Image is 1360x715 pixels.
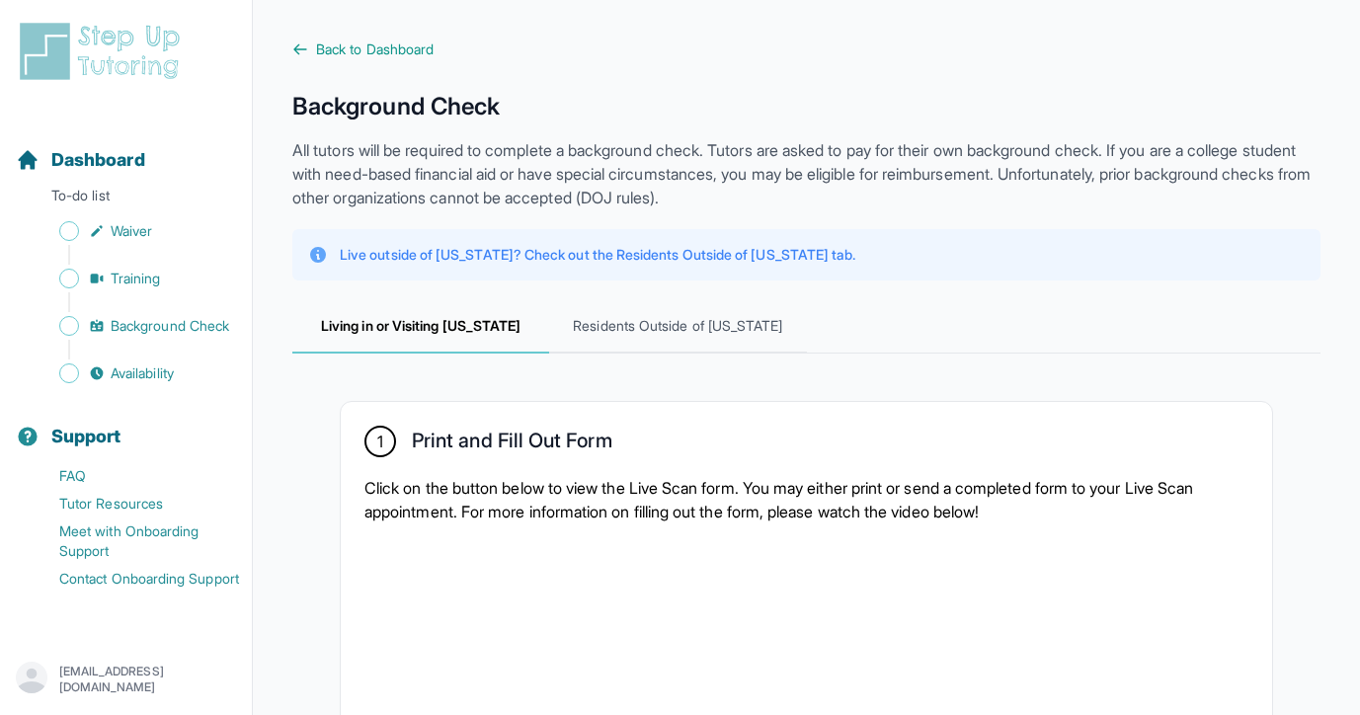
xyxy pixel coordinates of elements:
button: Support [8,391,244,458]
span: Living in or Visiting [US_STATE] [292,300,549,354]
span: Waiver [111,221,152,241]
span: Dashboard [51,146,145,174]
a: Meet with Onboarding Support [16,517,252,565]
p: All tutors will be required to complete a background check. Tutors are asked to pay for their own... [292,138,1320,209]
a: Training [16,265,252,292]
span: Availability [111,363,174,383]
a: Availability [16,359,252,387]
span: 1 [377,430,383,453]
p: [EMAIL_ADDRESS][DOMAIN_NAME] [59,664,236,695]
img: logo [16,20,192,83]
nav: Tabs [292,300,1320,354]
p: Click on the button below to view the Live Scan form. You may either print or send a completed fo... [364,476,1248,523]
span: Back to Dashboard [316,40,434,59]
button: Dashboard [8,115,244,182]
h2: Print and Fill Out Form [412,429,612,460]
a: FAQ [16,462,252,490]
p: Live outside of [US_STATE]? Check out the Residents Outside of [US_STATE] tab. [340,245,855,265]
h1: Background Check [292,91,1320,122]
span: Support [51,423,121,450]
span: Background Check [111,316,229,336]
button: [EMAIL_ADDRESS][DOMAIN_NAME] [16,662,236,697]
a: Dashboard [16,146,145,174]
span: Residents Outside of [US_STATE] [549,300,806,354]
a: Tutor Resources [16,490,252,517]
span: Training [111,269,161,288]
p: To-do list [8,186,244,213]
a: Waiver [16,217,252,245]
a: Contact Onboarding Support [16,565,252,593]
a: Background Check [16,312,252,340]
a: Back to Dashboard [292,40,1320,59]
